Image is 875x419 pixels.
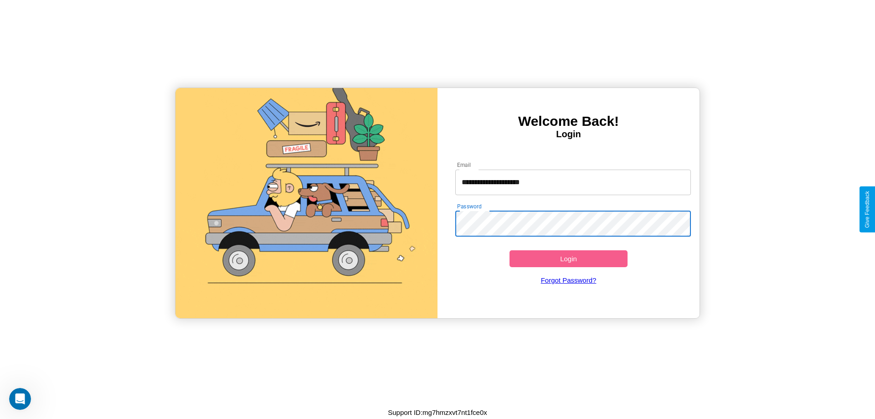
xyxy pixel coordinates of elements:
[437,129,700,140] h4: Login
[864,191,870,228] div: Give Feedback
[457,161,471,169] label: Email
[175,88,437,318] img: gif
[437,114,700,129] h3: Welcome Back!
[457,202,481,210] label: Password
[388,406,487,419] p: Support ID: mg7hmzxvt7nt1fce0x
[451,267,687,293] a: Forgot Password?
[510,250,628,267] button: Login
[9,388,31,410] iframe: Intercom live chat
